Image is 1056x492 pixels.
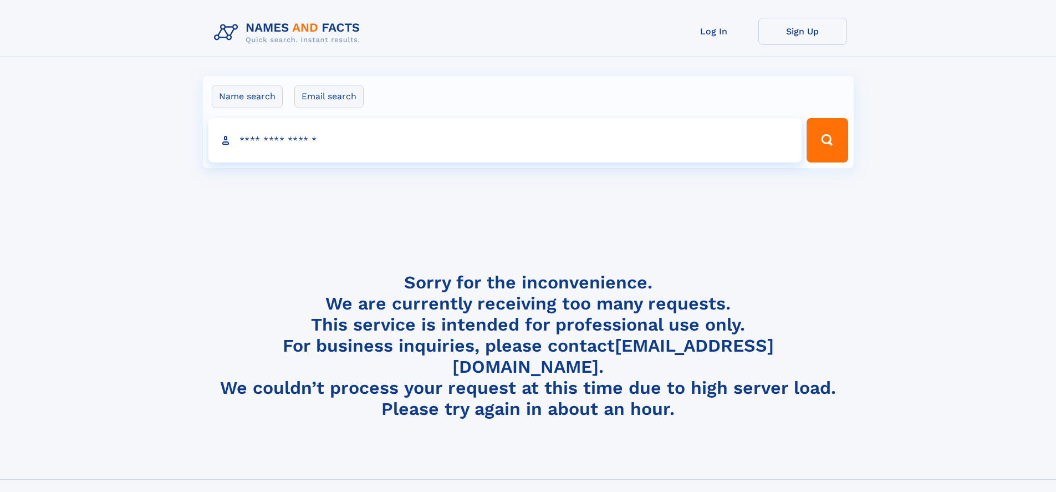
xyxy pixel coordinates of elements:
[294,85,364,108] label: Email search
[210,18,369,48] img: Logo Names and Facts
[210,272,847,420] h4: Sorry for the inconvenience. We are currently receiving too many requests. This service is intend...
[670,18,758,45] a: Log In
[807,118,848,163] button: Search Button
[208,118,802,163] input: search input
[452,335,774,377] a: [EMAIL_ADDRESS][DOMAIN_NAME]
[758,18,847,45] a: Sign Up
[212,85,283,108] label: Name search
